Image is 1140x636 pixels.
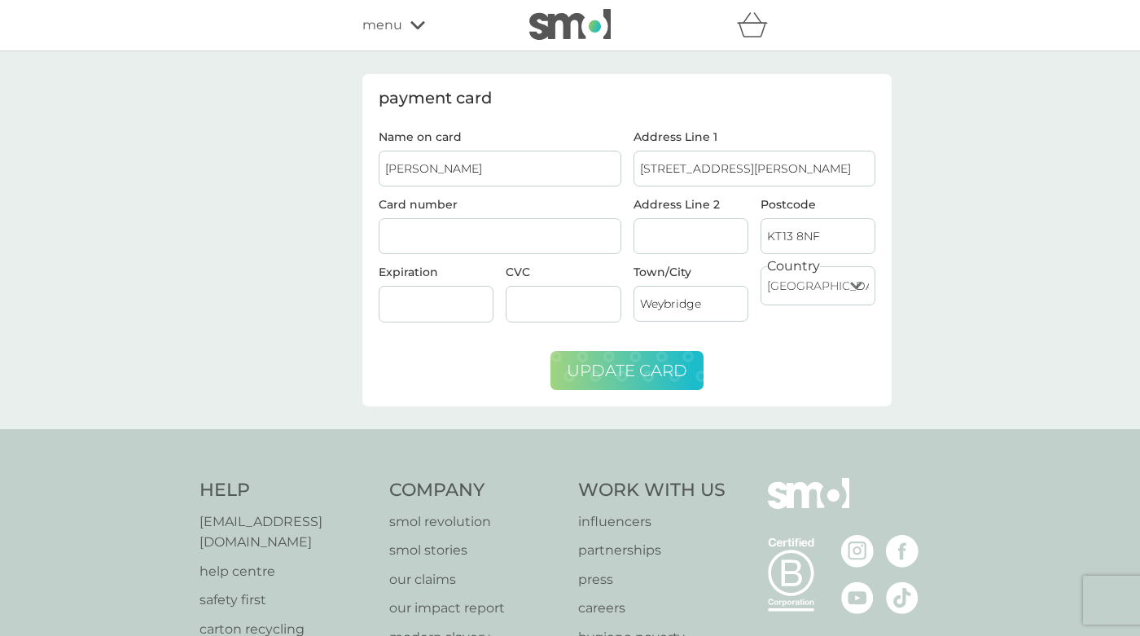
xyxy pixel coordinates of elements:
span: update card [567,361,687,380]
a: smol revolution [389,511,563,533]
label: Country [767,256,820,277]
a: help centre [199,561,373,582]
img: smol [529,9,611,40]
h4: Work With Us [578,478,726,503]
label: Address Line 1 [634,131,876,143]
a: partnerships [578,540,726,561]
a: safety first [199,590,373,611]
a: our claims [389,569,563,590]
div: basket [737,9,778,42]
a: influencers [578,511,726,533]
div: payment card [379,90,875,107]
label: Address Line 2 [634,199,748,210]
label: Town/City [634,266,748,278]
button: update card [550,351,704,390]
iframe: Secure CVC input frame [512,297,614,311]
img: visit the smol Youtube page [841,581,874,614]
label: Expiration [379,265,438,279]
img: visit the smol Instagram page [841,535,874,568]
label: Postcode [761,199,875,210]
img: visit the smol Facebook page [886,535,919,568]
a: our impact report [389,598,563,619]
a: [EMAIL_ADDRESS][DOMAIN_NAME] [199,511,373,553]
a: press [578,569,726,590]
iframe: Secure expiration date input frame [385,297,487,311]
span: menu [362,15,402,36]
img: smol [768,478,849,533]
a: smol stories [389,540,563,561]
h4: Company [389,478,563,503]
a: careers [578,598,726,619]
h4: Help [199,478,373,503]
label: Card number [379,197,458,212]
label: Name on card [379,131,621,143]
label: CVC [506,265,530,279]
iframe: Secure card number input frame [385,230,615,243]
img: visit the smol Tiktok page [886,581,919,614]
